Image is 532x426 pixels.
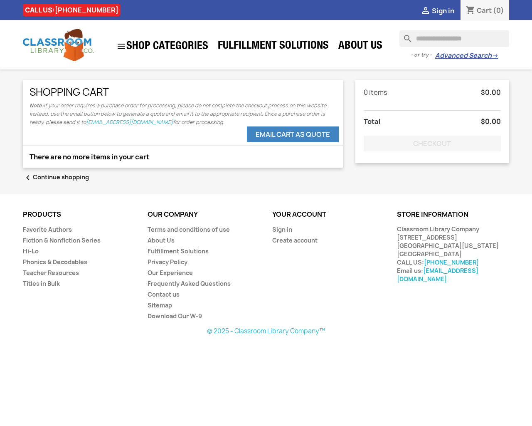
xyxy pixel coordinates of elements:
[492,52,498,60] span: →
[23,29,94,61] img: Classroom Library Company
[272,225,292,233] a: Sign in
[148,312,202,320] a: Download Our W-9
[148,258,187,266] a: Privacy Policy
[397,225,509,283] div: Classroom Library Company [STREET_ADDRESS] [GEOGRAPHIC_DATA][US_STATE] [GEOGRAPHIC_DATA] CALL US:...
[399,30,409,40] i: search
[148,247,209,255] a: Fulfillment Solutions
[481,117,501,126] span: $0.00
[411,51,435,59] span: - or try -
[23,280,60,287] a: Titles in Bulk
[23,173,89,181] a: chevron_leftContinue shopping
[55,5,118,15] a: [PHONE_NUMBER]
[272,236,318,244] a: Create account
[148,290,180,298] a: Contact us
[30,152,149,161] span: There are no more items in your cart
[334,38,387,55] a: About Us
[23,269,79,277] a: Teacher Resources
[399,30,509,47] input: Search
[207,327,325,335] a: © 2025 - Classroom Library Company™
[148,236,175,244] a: About Us
[364,117,380,126] span: Total
[30,102,44,109] b: Note:
[421,6,454,15] a:  Sign in
[465,6,475,16] i: shopping_cart
[148,211,260,218] p: Our company
[477,6,492,15] span: Cart
[364,88,387,97] span: 0 items
[30,102,336,126] p: If your order requires a purchase order for processing, please do not complete the checkout proce...
[421,6,431,16] i: 
[148,269,193,277] a: Our Experience
[432,6,454,15] span: Sign in
[493,6,504,15] span: (0)
[30,87,336,97] h1: Shopping Cart
[23,236,101,244] a: Fiction & Nonfiction Series
[397,211,509,218] p: Store information
[214,38,333,55] a: Fulfillment Solutions
[23,173,33,183] i: chevron_left
[247,126,339,142] button: eMail Cart as Quote
[148,225,230,233] a: Terms and conditions of use
[86,119,173,126] a: [EMAIL_ADDRESS][DOMAIN_NAME]
[148,280,231,287] a: Frequently Asked Questions
[23,258,87,266] a: Phonics & Decodables
[364,136,501,151] button: Checkout
[435,52,498,60] a: Advanced Search→
[23,211,135,218] p: Products
[272,210,326,219] a: Your account
[424,258,479,266] a: [PHONE_NUMBER]
[481,88,501,97] span: $0.00
[112,37,212,55] a: SHOP CATEGORIES
[148,301,172,309] a: Sitemap
[23,225,72,233] a: Favorite Authors
[397,267,478,283] a: [EMAIL_ADDRESS][DOMAIN_NAME]
[23,4,121,16] div: CALL US:
[23,247,39,255] a: Hi-Lo
[116,41,126,51] i: 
